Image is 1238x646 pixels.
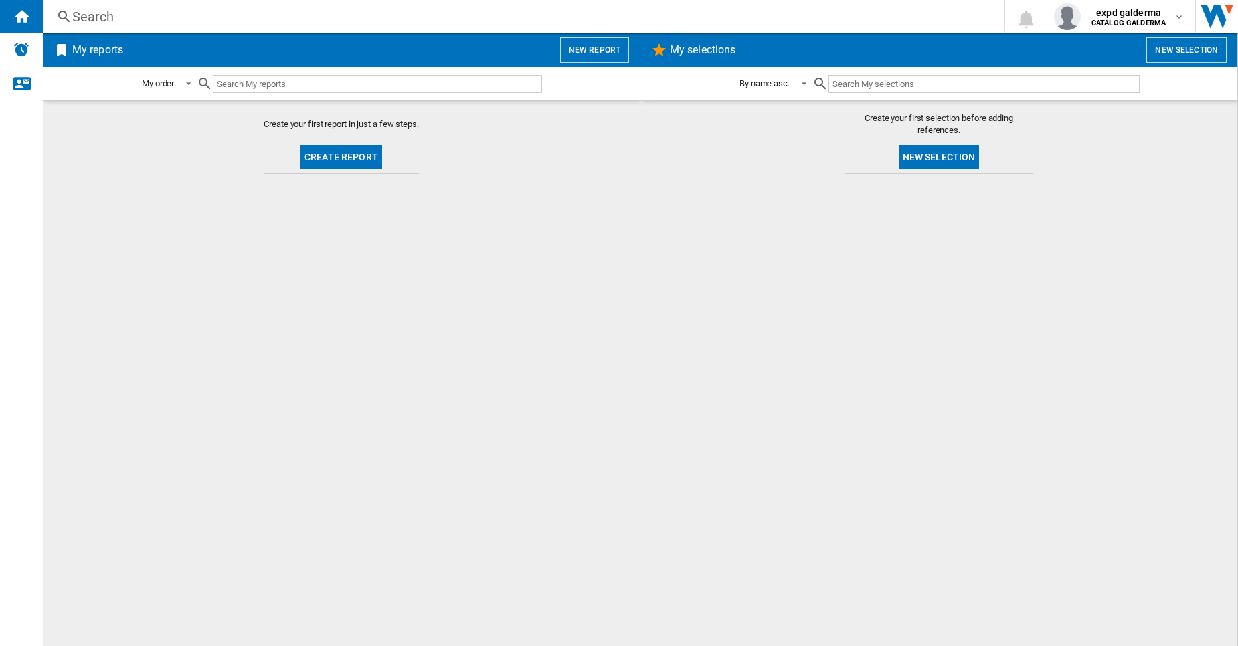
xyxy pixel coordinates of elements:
[70,37,126,63] h2: My reports
[213,75,542,93] input: Search My reports
[899,145,980,169] button: New selection
[739,78,790,88] div: By name asc.
[142,78,174,88] div: My order
[72,7,969,26] div: Search
[1091,19,1166,27] b: CATALOG GALDERMA
[1146,37,1227,63] button: New selection
[264,118,419,130] span: Create your first report in just a few steps.
[828,75,1140,93] input: Search My selections
[560,37,629,63] button: New report
[13,41,29,58] img: alerts-logo.svg
[845,112,1033,136] span: Create your first selection before adding references.
[300,145,382,169] button: Create report
[667,37,738,63] h2: My selections
[1091,6,1166,19] span: expd galderma
[1054,3,1081,30] img: profile.jpg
